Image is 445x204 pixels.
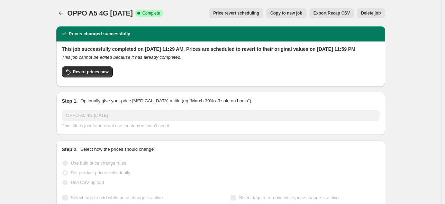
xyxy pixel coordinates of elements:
span: Export Recap CSV [314,10,350,16]
span: Select tags to remove while price change is active [239,195,339,200]
button: Export Recap CSV [309,8,354,18]
button: Revert prices now [62,66,113,77]
h2: Step 2. [62,146,78,153]
i: This job cannot be edited because it has already completed. [62,55,182,60]
button: Copy to new job [266,8,307,18]
p: Optionally give your price [MEDICAL_DATA] a title (eg "March 30% off sale on boots") [80,98,251,104]
span: Use bulk price change rules [71,160,126,166]
span: OPPO A5 4G [DATE] [67,9,133,17]
button: Price change jobs [56,8,66,18]
h2: This job successfully completed on [DATE] 11:29 AM. Prices are scheduled to revert to their origi... [62,46,380,53]
span: This title is just for internal use, customers won't see it [62,123,169,128]
h2: Prices changed successfully [69,30,130,37]
span: Price revert scheduling [213,10,259,16]
span: Delete job [361,10,381,16]
span: Complete [142,10,160,16]
span: Select tags to add while price change is active [71,195,163,200]
button: Price revert scheduling [209,8,263,18]
span: Revert prices now [73,69,109,75]
p: Select how the prices should change [80,146,154,153]
span: Use CSV upload [71,180,104,185]
h2: Step 1. [62,98,78,104]
button: Delete job [357,8,385,18]
input: 30% off holiday sale [62,110,380,121]
span: Copy to new job [270,10,302,16]
span: Set product prices individually [71,170,130,175]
